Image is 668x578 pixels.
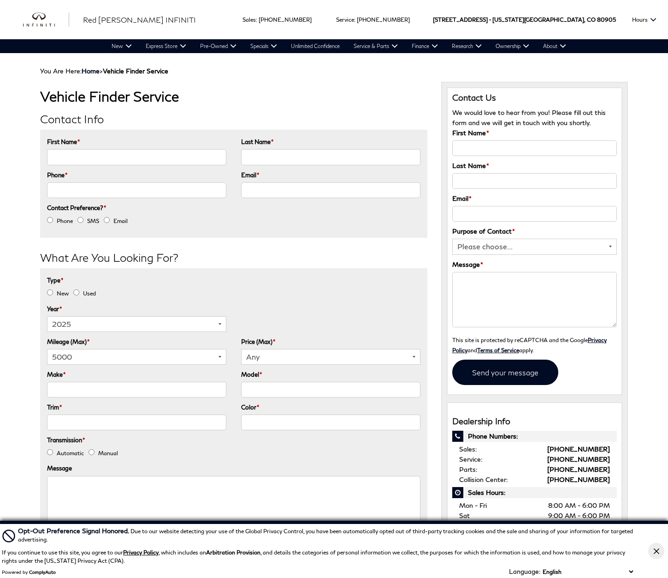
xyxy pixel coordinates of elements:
span: : [354,16,355,23]
span: Sales [242,16,256,23]
a: Unlimited Confidence [284,39,347,53]
span: Red [PERSON_NAME] INFINITI [83,15,196,24]
label: Contact Preference? [47,203,106,213]
a: [PHONE_NUMBER] [259,16,312,23]
a: Privacy Policy [452,337,607,353]
strong: Vehicle Finder Service [103,67,168,75]
label: Purpose of Contact [452,226,515,236]
label: Message [452,259,483,270]
a: Finance [405,39,445,53]
label: Email [241,170,259,180]
a: Research [445,39,489,53]
a: About [536,39,573,53]
span: Sales Hours: [452,487,617,498]
a: Specials [243,39,284,53]
h2: Contact Info [40,113,427,125]
a: [PHONE_NUMBER] [547,476,610,483]
p: If you continue to use this site, you agree to our , which includes an , and details the categori... [2,549,625,564]
label: Year [47,304,62,314]
label: Automatic [57,448,84,458]
h3: Dealership Info [452,417,617,426]
span: > [82,67,168,75]
span: Mon - Fri [459,501,487,509]
a: [PHONE_NUMBER] [547,465,610,473]
a: Home [82,67,100,75]
label: Message [47,463,72,473]
label: Type [47,275,63,285]
a: Express Store [139,39,193,53]
label: Mileage (Max) [47,337,89,347]
span: Sat [459,512,470,519]
label: Used [83,289,96,299]
label: Email [113,216,128,226]
label: Trim [47,402,62,412]
label: Email [452,193,472,204]
label: First Name [47,137,80,147]
a: infiniti [23,12,69,27]
a: ComplyAuto [29,569,56,575]
span: Sales: [459,445,477,453]
label: Last Name [241,137,273,147]
input: Send your message [452,360,558,385]
a: Privacy Policy [123,549,159,556]
span: 8:00 AM - 6:00 PM [548,500,610,511]
select: Language Select [540,567,635,576]
label: First Name [452,128,489,138]
span: Parts: [459,465,477,473]
img: INFINITI [23,12,69,27]
span: Service: [459,455,482,463]
label: Phone [57,216,73,226]
span: Opt-Out Preference Signal Honored . [18,527,130,535]
label: Make [47,369,65,379]
h3: Contact Us [452,93,617,103]
h2: What Are You Looking For? [40,252,427,264]
a: Ownership [489,39,536,53]
a: [STREET_ADDRESS] • [US_STATE][GEOGRAPHIC_DATA], CO 80905 [433,16,616,23]
label: Phone [47,170,67,180]
a: New [105,39,139,53]
a: [PHONE_NUMBER] [547,445,610,453]
label: SMS [87,216,99,226]
h1: Vehicle Finder Service [40,89,427,104]
a: Pre-Owned [193,39,243,53]
button: Close Button [648,543,664,559]
a: Service & Parts [347,39,405,53]
div: Powered by [2,569,56,575]
span: You Are Here: [40,67,168,75]
span: 9:00 AM - 6:00 PM [548,511,610,521]
span: Collision Center: [459,476,508,483]
div: Due to our website detecting your use of the Global Privacy Control, you have been automatically ... [18,526,635,544]
span: We would love to hear from you! Please fill out this form and we will get in touch with you shortly. [452,108,606,126]
label: Model [241,369,262,379]
span: : [256,16,257,23]
label: Last Name [452,161,489,171]
label: Price (Max) [241,337,275,347]
span: Phone Numbers: [452,431,617,442]
label: Color [241,402,259,412]
small: This site is protected by reCAPTCHA and the Google and apply. [452,337,607,353]
span: Service [336,16,354,23]
a: [PHONE_NUMBER] [547,455,610,463]
nav: Main Navigation [105,39,573,53]
a: Terms of Service [477,347,519,353]
div: Language: [509,568,540,575]
a: [PHONE_NUMBER] [357,16,410,23]
strong: Arbitration Provision [206,549,260,556]
label: Manual [98,448,118,458]
a: Red [PERSON_NAME] INFINITI [83,14,196,25]
label: New [57,289,69,299]
label: Transmission [47,435,85,445]
div: Breadcrumbs [40,67,627,75]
